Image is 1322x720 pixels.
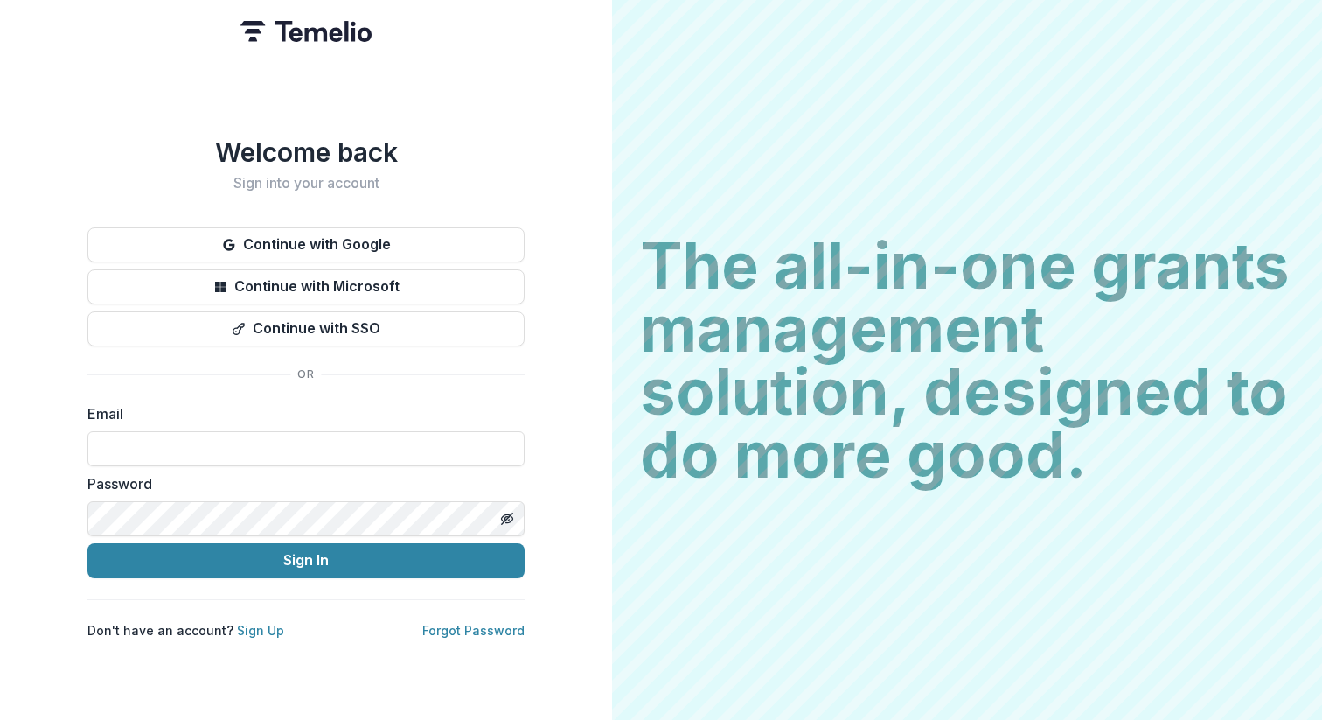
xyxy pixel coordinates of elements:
button: Continue with Google [87,227,525,262]
p: Don't have an account? [87,621,284,640]
a: Sign Up [237,623,284,638]
label: Password [87,473,514,494]
button: Continue with Microsoft [87,269,525,304]
button: Continue with SSO [87,311,525,346]
button: Sign In [87,543,525,578]
img: Temelio [240,21,372,42]
label: Email [87,403,514,424]
a: Forgot Password [422,623,525,638]
h1: Welcome back [87,136,525,168]
button: Toggle password visibility [493,505,521,533]
h2: Sign into your account [87,175,525,192]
